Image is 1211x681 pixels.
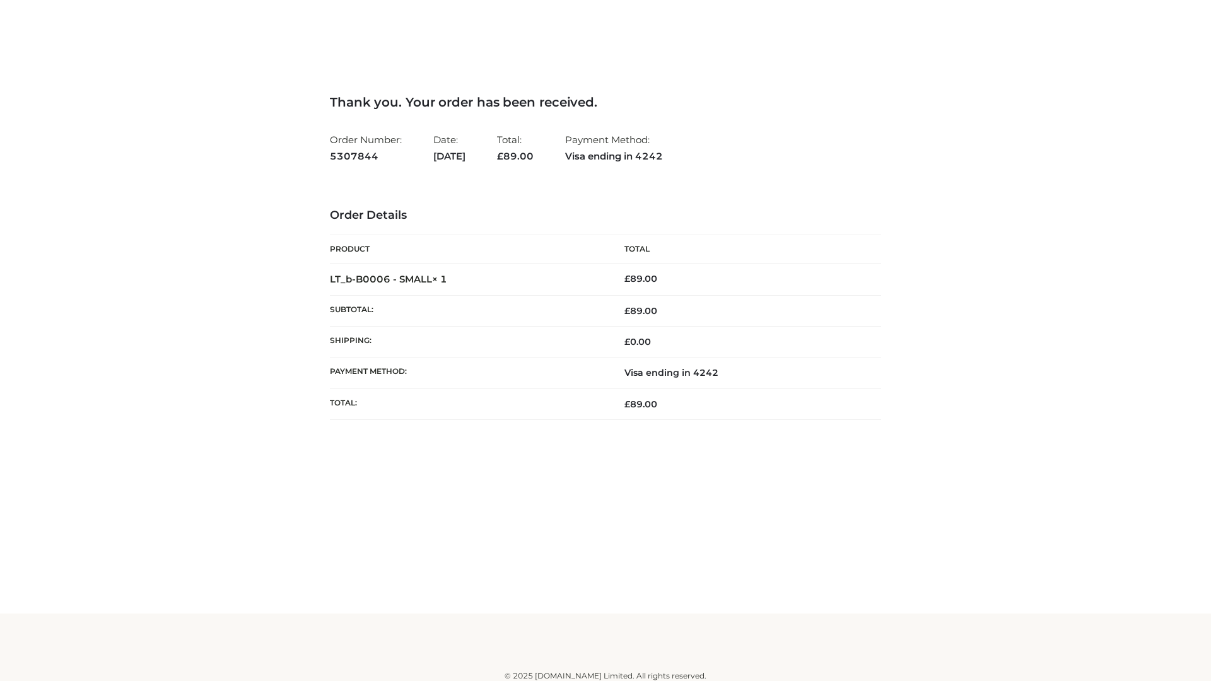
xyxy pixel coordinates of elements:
span: £ [497,150,503,162]
span: 89.00 [624,305,657,317]
bdi: 89.00 [624,273,657,284]
span: £ [624,336,630,347]
strong: Visa ending in 4242 [565,148,663,165]
span: £ [624,305,630,317]
span: £ [624,399,630,410]
strong: 5307844 [330,148,402,165]
h3: Thank you. Your order has been received. [330,95,881,110]
h3: Order Details [330,209,881,223]
strong: × 1 [432,273,447,285]
bdi: 0.00 [624,336,651,347]
td: Visa ending in 4242 [605,358,881,388]
strong: [DATE] [433,148,465,165]
th: Total [605,235,881,264]
th: Subtotal: [330,295,605,326]
th: Payment method: [330,358,605,388]
th: Product [330,235,605,264]
th: Shipping: [330,327,605,358]
li: Total: [497,129,534,167]
th: Total: [330,388,605,419]
span: 89.00 [497,150,534,162]
span: 89.00 [624,399,657,410]
span: £ [624,273,630,284]
li: Date: [433,129,465,167]
strong: LT_b-B0006 - SMALL [330,273,447,285]
li: Order Number: [330,129,402,167]
li: Payment Method: [565,129,663,167]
